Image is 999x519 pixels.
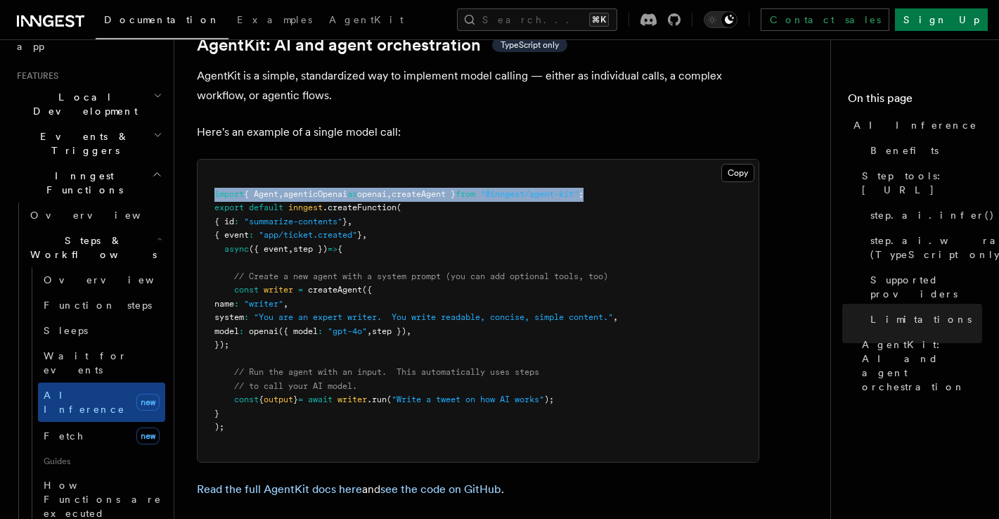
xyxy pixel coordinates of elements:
span: "You are an expert writer. You write readable, concise, simple content." [254,312,613,322]
a: Supported providers [865,267,982,307]
span: ({ event [249,244,288,254]
span: Wait for events [44,350,127,376]
span: Overview [30,210,175,221]
span: Inngest Functions [11,169,152,197]
span: ( [387,395,392,404]
span: model [214,326,239,336]
span: Supported providers [870,273,982,301]
span: } [342,217,347,226]
span: AI Inference [853,118,977,132]
a: see the code on GitHub [380,482,501,496]
span: output [264,395,293,404]
span: as [347,189,357,199]
span: { event [214,230,249,240]
a: Overview [25,203,165,228]
kbd: ⌘K [589,13,609,27]
span: Function steps [44,300,152,311]
button: Local Development [11,84,165,124]
span: export [214,203,244,212]
button: Copy [721,164,754,182]
span: ); [214,422,224,432]
span: inngest [288,203,323,212]
span: => [328,244,337,254]
button: Inngest Functions [11,163,165,203]
span: , [406,326,411,336]
span: writer [337,395,367,404]
span: How Functions are executed [44,480,162,519]
span: ); [544,395,554,404]
span: const [234,285,259,295]
span: "gpt-4o" [328,326,367,336]
span: , [283,299,288,309]
span: : [234,217,239,226]
a: Fetchnew [38,422,165,450]
span: system [214,312,244,322]
span: Steps & Workflows [25,233,157,262]
span: createAgent } [392,189,456,199]
span: Sleeps [44,325,88,336]
a: Sleeps [38,318,165,343]
span: const [234,395,259,404]
a: Read the full AgentKit docs here [197,482,362,496]
span: ( [397,203,401,212]
span: , [347,217,352,226]
span: AgentKit: AI and agent orchestration [862,338,982,394]
span: await [308,395,333,404]
span: : [239,326,244,336]
span: : [244,312,249,322]
span: ; [579,189,584,199]
span: , [613,312,618,322]
span: step.ai.infer() [870,208,995,222]
span: // to call your AI model. [234,381,357,391]
span: , [362,230,367,240]
span: , [288,244,293,254]
a: step.ai.wrap() (TypeScript only) [865,228,982,267]
span: openai [249,326,278,336]
span: { Agent [244,189,278,199]
button: Toggle dark mode [704,11,737,28]
span: , [278,189,283,199]
a: Documentation [96,4,228,39]
a: Step tools: [URL] [856,163,982,203]
span: Documentation [104,14,220,25]
a: Wait for events [38,343,165,383]
span: createAgent [308,285,362,295]
span: }); [214,340,229,350]
a: AgentKit: AI and agent orchestrationTypeScript only [197,35,567,55]
span: , [367,326,372,336]
p: AgentKit is a simple, standardized way to implement model calling — either as individual calls, a... [197,66,759,105]
span: { [337,244,342,254]
span: : [234,299,239,309]
span: AgentKit [329,14,404,25]
a: step.ai.infer() [865,203,982,228]
span: "summarize-contents" [244,217,342,226]
a: AI Inference [848,113,982,138]
h4: On this page [848,90,982,113]
span: { id [214,217,234,226]
span: ({ [362,285,372,295]
span: Local Development [11,90,153,118]
span: name [214,299,234,309]
button: Events & Triggers [11,124,165,163]
a: AI Inferencenew [38,383,165,422]
span: agenticOpenai [283,189,347,199]
span: import [214,189,244,199]
span: "writer" [244,299,283,309]
a: Contact sales [761,8,889,31]
span: writer [264,285,293,295]
a: AgentKit: AI and agent orchestration [856,332,982,399]
span: Guides [38,450,165,473]
a: Setting up your app [11,20,165,59]
a: Examples [228,4,321,38]
span: // Run the agent with an input. This automatically uses steps [234,367,539,377]
a: Function steps [38,293,165,318]
span: , [387,189,392,199]
span: { [259,395,264,404]
span: // Create a new agent with a system prompt (you can add optional tools, too) [234,271,608,281]
p: Here's an example of a single model call: [197,122,759,142]
span: } [214,409,219,418]
span: "Write a tweet on how AI works" [392,395,544,404]
span: : [318,326,323,336]
span: Fetch [44,430,84,442]
span: .createFunction [323,203,397,212]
